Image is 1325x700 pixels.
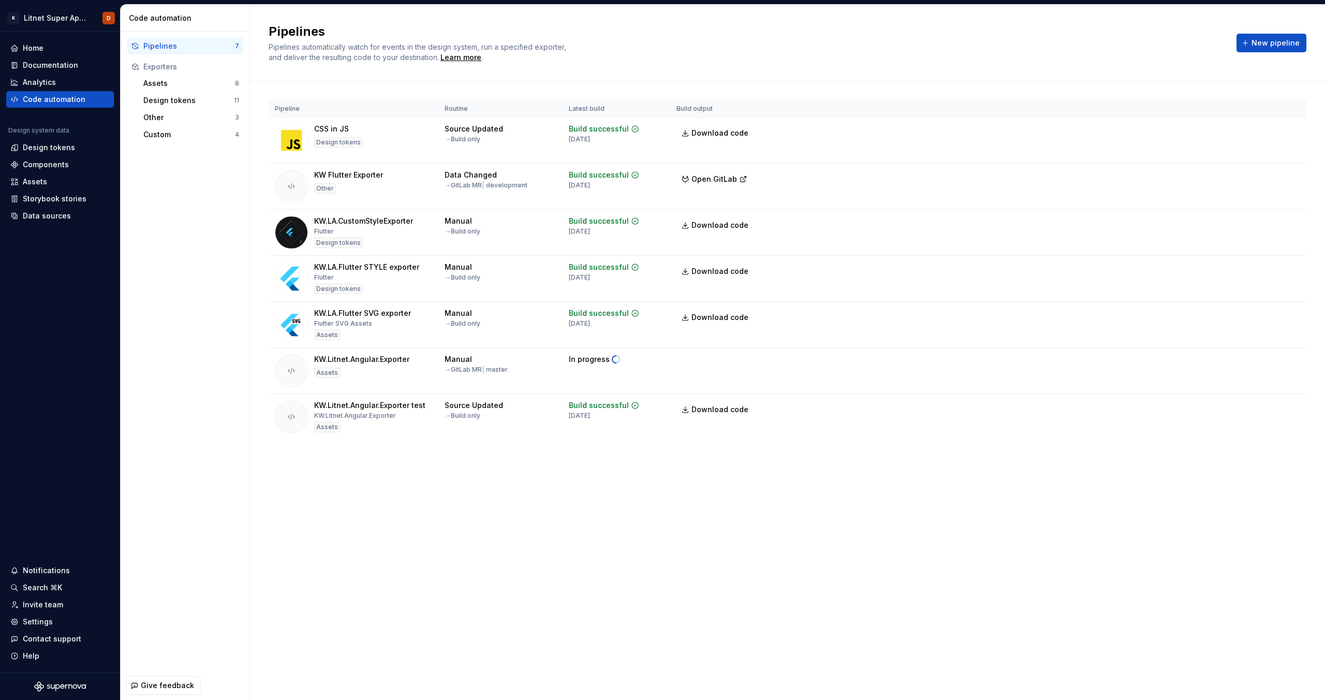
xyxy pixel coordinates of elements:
[23,634,81,644] div: Contact support
[314,238,363,248] div: Design tokens
[314,422,340,432] div: Assets
[482,181,484,189] span: |
[269,100,438,118] th: Pipeline
[23,142,75,153] div: Design tokens
[6,173,114,190] a: Assets
[445,308,472,318] div: Manual
[143,62,239,72] div: Exporters
[23,565,70,576] div: Notifications
[2,7,118,29] button: KLitnet Super App 2.0.D
[6,40,114,56] a: Home
[676,262,755,281] a: Download code
[569,354,610,364] div: In progress
[107,14,111,22] div: D
[143,95,234,106] div: Design tokens
[23,194,86,204] div: Storybook stories
[569,308,629,318] div: Build successful
[438,100,563,118] th: Routine
[676,308,755,327] a: Download code
[445,216,472,226] div: Manual
[676,124,755,142] a: Download code
[6,91,114,108] a: Code automation
[563,100,670,118] th: Latest build
[314,273,334,282] div: Flutter
[691,174,737,184] span: Open GitLab
[143,129,235,140] div: Custom
[23,94,85,105] div: Code automation
[141,680,194,691] span: Give feedback
[445,227,480,236] div: → Build only
[569,227,590,236] div: [DATE]
[314,216,413,226] div: KW.LA.CustomStyleExporter
[139,109,243,126] button: Other3
[6,579,114,596] button: Search ⌘K
[23,177,47,187] div: Assets
[6,208,114,224] a: Data sources
[23,43,43,53] div: Home
[126,676,201,695] button: Give feedback
[1252,38,1300,48] span: New pipeline
[7,12,20,24] div: K
[314,284,363,294] div: Design tokens
[6,562,114,579] button: Notifications
[569,262,629,272] div: Build successful
[569,412,590,420] div: [DATE]
[569,400,629,411] div: Build successful
[445,262,472,272] div: Manual
[6,648,114,664] button: Help
[143,41,235,51] div: Pipelines
[314,124,349,134] div: CSS in JS
[445,366,508,374] div: → GitLab MR master
[314,400,425,411] div: KW.Litnet.Angular.Exporter test
[445,319,480,328] div: → Build only
[1236,34,1306,52] button: New pipeline
[569,216,629,226] div: Build successful
[691,128,748,138] span: Download code
[6,614,114,630] a: Settings
[676,176,752,185] a: Open GitLab
[23,211,71,221] div: Data sources
[676,216,755,235] a: Download code
[314,227,334,236] div: Flutter
[445,400,503,411] div: Source Updated
[445,273,480,282] div: → Build only
[23,600,63,610] div: Invite team
[314,262,419,272] div: KW.LA.Flutter STYLE exporter
[691,266,748,276] span: Download code
[269,23,1224,40] h2: Pipelines
[691,404,748,415] span: Download code
[314,368,340,378] div: Assets
[691,220,748,230] span: Download code
[129,13,245,23] div: Code automation
[6,631,114,647] button: Contact support
[569,273,590,282] div: [DATE]
[445,124,503,134] div: Source Updated
[139,92,243,109] a: Design tokens11
[139,75,243,92] button: Assets8
[234,96,239,105] div: 11
[6,191,114,207] a: Storybook stories
[569,319,590,328] div: [DATE]
[314,170,383,180] div: KW Flutter Exporter
[235,42,239,50] div: 7
[269,42,568,62] span: Pipelines automatically watch for events in the design system, run a specified exporter, and deli...
[440,52,481,63] a: Learn more
[676,400,755,419] a: Download code
[6,74,114,91] a: Analytics
[127,38,243,54] button: Pipelines7
[445,412,480,420] div: → Build only
[569,135,590,143] div: [DATE]
[24,13,90,23] div: Litnet Super App 2.0.
[6,156,114,173] a: Components
[139,126,243,143] button: Custom4
[445,354,472,364] div: Manual
[235,113,239,122] div: 3
[569,170,629,180] div: Build successful
[482,366,484,373] span: |
[23,617,53,627] div: Settings
[23,159,69,170] div: Components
